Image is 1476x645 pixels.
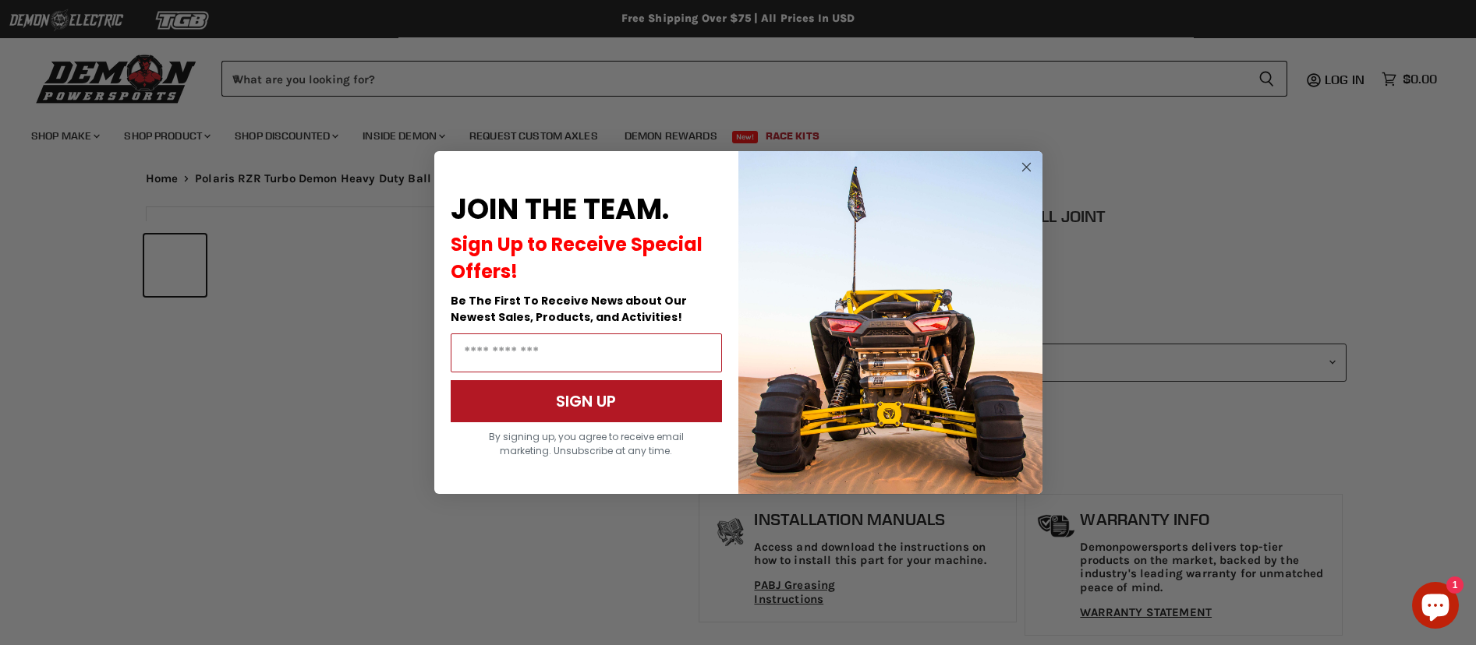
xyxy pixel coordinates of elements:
[451,333,722,372] input: Email Address
[489,430,684,457] span: By signing up, you agree to receive email marketing. Unsubscribe at any time.
[1407,582,1464,633] inbox-online-store-chat: Shopify online store chat
[451,380,722,422] button: SIGN UP
[738,151,1042,494] img: a9095488-b6e7-41ba-879d-588abfab540b.jpeg
[451,189,669,229] span: JOIN THE TEAM.
[451,231,703,284] span: Sign Up to Receive Special Offers!
[451,293,687,325] span: Be The First To Receive News about Our Newest Sales, Products, and Activities!
[1017,157,1036,177] button: Close dialog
